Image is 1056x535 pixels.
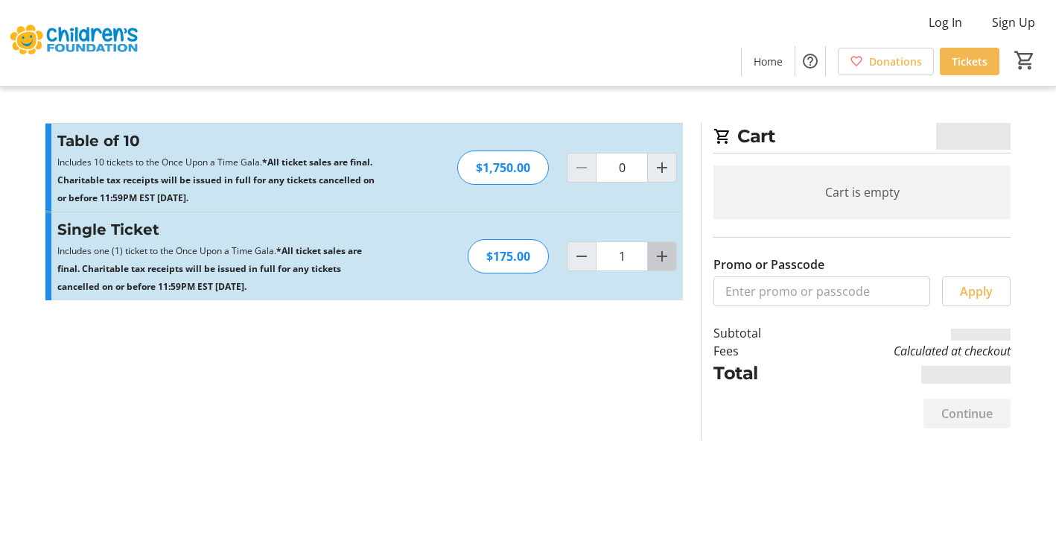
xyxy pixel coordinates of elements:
button: Increment by one [648,242,676,270]
input: Table of 10 Quantity [596,153,648,183]
a: Home [742,48,795,75]
span: CA$0.00 [936,123,1011,150]
button: Decrement by one [567,242,596,270]
img: The Children's Foundation of Guelph and Wellington's Logo [9,6,141,80]
span: Includes one (1) ticket to the Once Upon a Time Gala. [57,244,276,257]
span: Donations [869,54,922,69]
button: Cart [1011,47,1038,74]
div: Cart is empty [713,165,1011,219]
button: Help [795,46,825,76]
strong: *All ticket sales are final. Charitable tax receipts will be issued in full for any tickets cance... [57,156,375,204]
td: Total [713,360,800,387]
a: Donations [838,48,934,75]
input: Enter promo or passcode [713,276,930,306]
div: $1,750.00 [457,151,549,185]
button: Increment by one [648,153,676,182]
a: Tickets [940,48,999,75]
h3: Single Ticket [57,218,383,241]
button: Apply [942,276,1011,306]
td: Subtotal [713,324,800,342]
span: Apply [960,282,993,300]
h2: Cart [713,123,1011,153]
label: Promo or Passcode [713,256,824,273]
span: Sign Up [992,13,1035,31]
span: Log In [929,13,962,31]
div: $175.00 [468,239,549,273]
h3: Table of 10 [57,130,383,152]
span: Home [754,54,783,69]
button: Log In [917,10,974,34]
td: Calculated at checkout [800,342,1011,360]
span: Includes 10 tickets to the Once Upon a Time Gala. [57,156,262,168]
td: Fees [713,342,800,360]
span: Tickets [952,54,987,69]
input: Single Ticket Quantity [596,241,648,271]
strong: *All ticket sales are final. Charitable tax receipts will be issued in full for any tickets cance... [57,244,362,293]
button: Sign Up [980,10,1047,34]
